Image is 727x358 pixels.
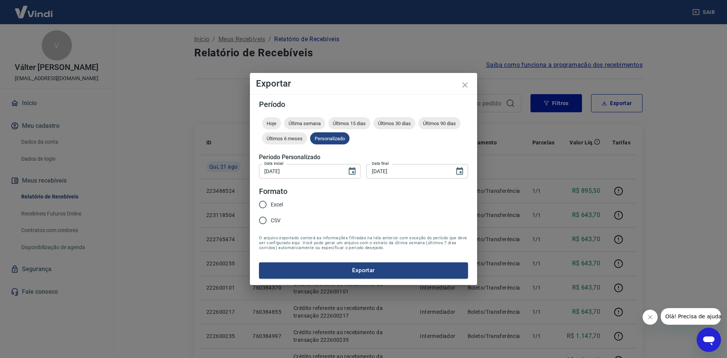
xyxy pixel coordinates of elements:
[259,101,468,108] h5: Período
[328,121,370,126] span: Últimos 15 dias
[271,201,283,209] span: Excel
[418,117,460,129] div: Últimos 90 dias
[262,136,307,141] span: Últimos 6 meses
[262,132,307,144] div: Últimos 6 meses
[256,79,471,88] h4: Exportar
[328,117,370,129] div: Últimos 15 dias
[5,5,64,11] span: Olá! Precisa de ajuda?
[259,262,468,278] button: Exportar
[284,121,325,126] span: Última semana
[697,328,721,352] iframe: Botão para abrir a janela de mensagens
[259,236,468,250] span: O arquivo exportado conterá as informações filtradas na tela anterior com exceção do período que ...
[452,164,467,179] button: Choose date, selected date is 21 de ago de 2025
[456,76,474,94] button: close
[259,186,287,197] legend: Formato
[643,310,658,325] iframe: Fechar mensagem
[367,164,449,178] input: DD/MM/YYYY
[373,117,415,129] div: Últimos 30 dias
[284,117,325,129] div: Última semana
[372,161,389,166] label: Data final
[345,164,360,179] button: Choose date, selected date is 21 de ago de 2025
[262,117,281,129] div: Hoje
[271,217,281,225] span: CSV
[661,308,721,325] iframe: Mensagem da empresa
[418,121,460,126] span: Últimos 90 dias
[310,136,349,141] span: Personalizado
[259,153,468,161] h5: Período Personalizado
[264,161,284,166] label: Data inicial
[259,164,342,178] input: DD/MM/YYYY
[262,121,281,126] span: Hoje
[310,132,349,144] div: Personalizado
[373,121,415,126] span: Últimos 30 dias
